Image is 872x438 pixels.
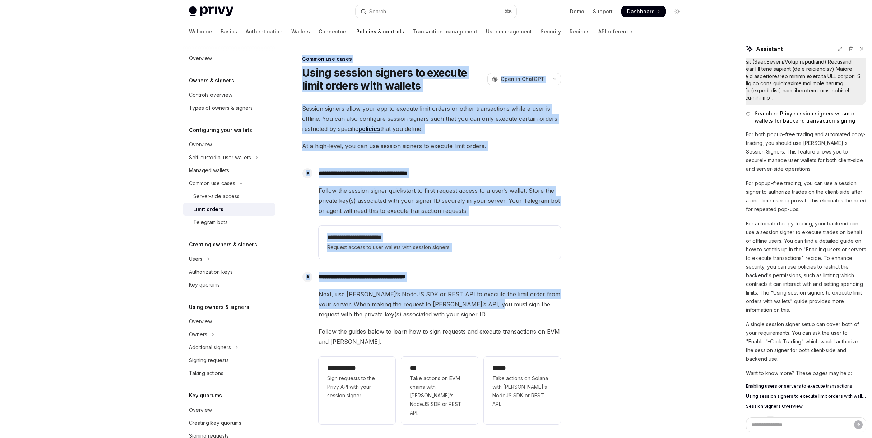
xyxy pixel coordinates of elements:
div: Authorization keys [189,268,233,276]
a: Wallets [291,23,310,40]
button: Send message [854,420,863,429]
button: Toggle Common use cases section [183,177,275,190]
div: Telegram bots [193,218,228,227]
div: Additional signers [189,343,231,352]
div: Key quorums [189,280,220,289]
button: Copy chat response [766,416,775,424]
span: Sign requests to the Privy API with your session signer. [327,374,387,400]
span: Session signers allow your app to execute limit orders or other transactions while a user is offl... [302,104,561,134]
div: Controls overview [189,91,232,99]
a: Support [593,8,613,15]
a: Server-side access [183,190,275,203]
button: Toggle Users section [183,252,275,265]
a: Overview [183,403,275,416]
div: Overview [189,140,212,149]
div: Overview [189,54,212,63]
a: Enabling users or servers to execute transactions [746,383,866,389]
span: Session Signers Overview [746,403,803,409]
div: Overview [189,406,212,414]
a: Welcome [189,23,212,40]
a: Recipes [570,23,590,40]
h5: Creating owners & signers [189,240,257,249]
div: Users [189,255,203,263]
div: Limit orders [193,205,223,214]
a: Creating key quorums [183,416,275,429]
div: Search... [369,7,389,16]
div: Self-custodial user wallets [189,153,251,162]
span: Dashboard [627,8,655,15]
a: **** *Take actions on Solana with [PERSON_NAME]’s NodeJS SDK or REST API. [484,357,561,424]
h5: Using owners & signers [189,303,249,311]
div: Taking actions [189,369,223,378]
div: Overview [189,317,212,326]
button: Open in ChatGPT [487,73,549,85]
p: For both popup-free trading and automated copy-trading, you should use [PERSON_NAME]'s Session Si... [746,130,866,173]
img: light logo [189,6,233,17]
a: Demo [570,8,584,15]
button: Toggle Self-custodial user wallets section [183,151,275,164]
span: At a high-level, you can use session signers to execute limit orders. [302,141,561,151]
a: Dashboard [621,6,666,17]
button: Searched Privy session signers vs smart wallets for backend transaction signing [746,110,866,124]
span: Enabling users or servers to execute transactions [746,383,852,389]
button: Toggle Owners section [183,328,275,341]
a: Telegram bots [183,216,275,229]
button: Vote that response was not good [756,416,765,424]
a: Taking actions [183,367,275,380]
div: Managed wallets [189,166,229,175]
div: Common use cases [302,55,561,63]
a: Using session signers to execute limit orders with wallets [746,393,866,399]
a: policies [358,125,380,133]
p: For automated copy-trading, your backend can use a session signer to execute trades on behalf of ... [746,219,866,314]
a: Overview [183,315,275,328]
button: Toggle Additional signers section [183,341,275,354]
h5: Key quorums [189,391,222,400]
p: For popup-free trading, you can use a session signer to authorize trades on the client-side after... [746,179,866,214]
span: Request access to user wallets with session signers. [327,243,552,252]
a: Authentication [246,23,283,40]
a: Overview [183,52,275,65]
span: ⌘ K [505,9,512,14]
div: Types of owners & signers [189,104,253,112]
span: Next, use [PERSON_NAME]’s NodeJS SDK or REST API to execute the limit order from your server. Whe... [319,289,561,319]
span: Open in ChatGPT [501,76,544,83]
h1: Using session signers to execute limit orders with wallets [302,66,484,92]
div: Creating key quorums [189,419,241,427]
textarea: Ask a question... [746,417,866,432]
div: Owners [189,330,207,339]
button: Toggle dark mode [672,6,683,17]
a: Overview [183,138,275,151]
button: Reload last chat [776,416,785,424]
a: Policies & controls [356,23,404,40]
a: Basics [221,23,237,40]
a: Transaction management [413,23,477,40]
a: Controls overview [183,88,275,101]
button: Vote that response was good [746,416,755,424]
a: Key quorums [183,278,275,291]
h5: Owners & signers [189,76,234,85]
span: Follow the guides below to learn how to sign requests and execute transactions on EVM and [PERSON... [319,327,561,347]
a: Session Signers Overview [746,403,866,409]
span: Take actions on Solana with [PERSON_NAME]’s NodeJS SDK or REST API. [492,374,552,409]
a: Types of owners & signers [183,101,275,114]
a: User management [486,23,532,40]
span: Assistant [756,45,783,53]
a: ***Take actions on EVM chains with [PERSON_NAME]’s NodeJS SDK or REST API. [401,357,478,424]
span: Take actions on EVM chains with [PERSON_NAME]’s NodeJS SDK or REST API. [410,374,469,417]
h5: Configuring your wallets [189,126,252,134]
div: Server-side access [193,192,240,201]
p: Want to know more? These pages may help: [746,369,866,378]
span: Searched Privy session signers vs smart wallets for backend transaction signing [755,110,866,124]
a: Limit orders [183,203,275,216]
a: **** **** ***Sign requests to the Privy API with your session signer. [319,357,395,424]
span: Follow the session signer quickstart to first request access to a user’s wallet. Store the privat... [319,186,561,216]
button: Open search [356,5,516,18]
p: A single session signer setup can cover both of your requirements. You can ask the user to "Enabl... [746,320,866,363]
div: Common use cases [189,179,235,188]
div: Signing requests [189,356,229,365]
a: Managed wallets [183,164,275,177]
a: Authorization keys [183,265,275,278]
a: Signing requests [183,354,275,367]
a: API reference [598,23,632,40]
